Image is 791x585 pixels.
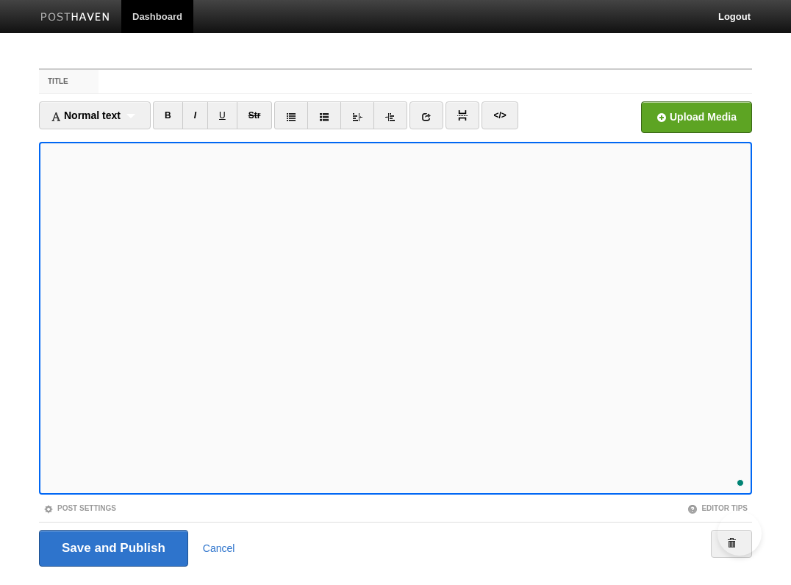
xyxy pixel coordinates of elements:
span: Normal text [51,110,121,121]
a: Str [237,101,273,129]
label: Title [39,70,99,93]
a: B [153,101,183,129]
iframe: Help Scout Beacon - Open [717,512,762,556]
img: Posthaven-bar [40,12,110,24]
a: </> [482,101,518,129]
a: Post Settings [43,504,116,512]
a: Editor Tips [687,504,748,512]
del: Str [248,110,261,121]
a: I [182,101,208,129]
img: pagebreak-icon.png [457,110,468,121]
a: Cancel [203,542,235,554]
input: Save and Publish [39,530,188,567]
a: U [207,101,237,129]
